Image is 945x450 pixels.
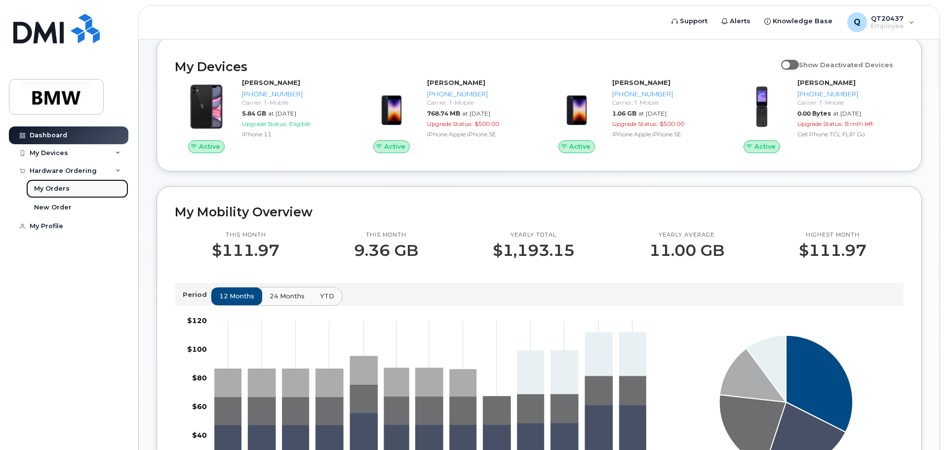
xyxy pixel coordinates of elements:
span: at [DATE] [638,110,667,117]
iframe: Messenger Launcher [902,407,938,443]
h2: My Devices [175,59,776,74]
p: This month [354,231,418,239]
span: Eligible [289,120,310,127]
tspan: $40 [192,431,207,440]
span: 768.74 MB [427,110,460,117]
span: Employee [871,22,904,30]
input: Show Deactivated Devices [781,55,789,63]
span: at [DATE] [833,110,861,117]
img: TCL-FLIP-Go-Midnight-Blue-frontimage.png [738,83,786,130]
a: Active[PERSON_NAME][PHONE_NUMBER]Carrier: T-Mobile1.06 GBat [DATE]Upgrade Status:$500.00iPhone Ap... [545,78,718,153]
div: [PHONE_NUMBER] [797,89,900,99]
span: 5.84 GB [242,110,266,117]
a: Active[PERSON_NAME][PHONE_NUMBER]Carrier: T-Mobile5.84 GBat [DATE]Upgrade Status:EligibleiPhone 11 [175,78,348,153]
strong: [PERSON_NAME] [242,79,300,86]
span: YTD [320,291,334,301]
a: Active[PERSON_NAME][PHONE_NUMBER]Carrier: T-Mobile0.00 Bytesat [DATE]Upgrade Status:8 mth leftCel... [730,78,904,153]
a: Knowledge Base [757,11,839,31]
p: 11.00 GB [649,242,724,259]
g: 864-748-5718 [517,332,646,394]
p: Yearly average [649,231,724,239]
p: Highest month [799,231,866,239]
span: Active [384,142,405,151]
div: Carrier: T-Mobile [427,98,529,107]
span: Support [680,16,708,26]
span: $500.00 [660,120,684,127]
div: iPhone Apple iPhone SE [427,130,529,138]
img: image20231002-3703462-10zne2t.jpeg [368,83,415,130]
g: 864-790-4095 [215,375,646,424]
a: Active[PERSON_NAME][PHONE_NUMBER]Carrier: T-Mobile768.74 MBat [DATE]Upgrade Status:$500.00iPhone ... [360,78,533,153]
div: iPhone 11 [242,130,344,138]
g: 864-790-4898 [215,356,476,397]
span: at [DATE] [462,110,490,117]
div: Cell Phone TCL FLIP Go [797,130,900,138]
span: Alerts [730,16,750,26]
span: 0.00 Bytes [797,110,831,117]
span: QT20437 [871,14,904,22]
p: 9.36 GB [354,242,418,259]
h2: My Mobility Overview [175,205,904,219]
p: Period [183,290,211,299]
a: Support [665,11,714,31]
div: Carrier: T-Mobile [797,98,900,107]
tspan: $60 [192,402,207,411]
span: Knowledge Base [773,16,832,26]
div: [PHONE_NUMBER] [242,89,344,99]
p: $111.97 [212,242,279,259]
p: Yearly total [493,231,575,239]
span: Q [854,16,861,28]
span: Upgrade Status: [612,120,658,127]
strong: [PERSON_NAME] [797,79,856,86]
strong: [PERSON_NAME] [427,79,485,86]
p: $1,193.15 [493,242,575,259]
span: 24 months [270,291,305,301]
div: [PHONE_NUMBER] [427,89,529,99]
span: $500.00 [474,120,499,127]
a: Alerts [714,11,757,31]
div: Carrier: T-Mobile [612,98,714,107]
span: Active [754,142,776,151]
span: 8 mth left [845,120,873,127]
div: [PHONE_NUMBER] [612,89,714,99]
img: iPhone_11.jpg [183,83,230,130]
div: Carrier: T-Mobile [242,98,344,107]
tspan: $100 [187,345,207,354]
p: $111.97 [799,242,866,259]
span: Show Deactivated Devices [799,61,893,69]
span: Active [199,142,220,151]
span: Upgrade Status: [427,120,472,127]
p: This month [212,231,279,239]
span: 1.06 GB [612,110,636,117]
img: image20231002-3703462-10zne2t.jpeg [553,83,600,130]
tspan: $80 [192,373,207,382]
div: iPhone Apple iPhone SE [612,130,714,138]
div: QT20437 [840,12,921,32]
tspan: $120 [187,316,207,325]
span: Upgrade Status: [797,120,843,127]
span: Upgrade Status: [242,120,287,127]
span: Active [569,142,591,151]
span: at [DATE] [268,110,296,117]
strong: [PERSON_NAME] [612,79,670,86]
